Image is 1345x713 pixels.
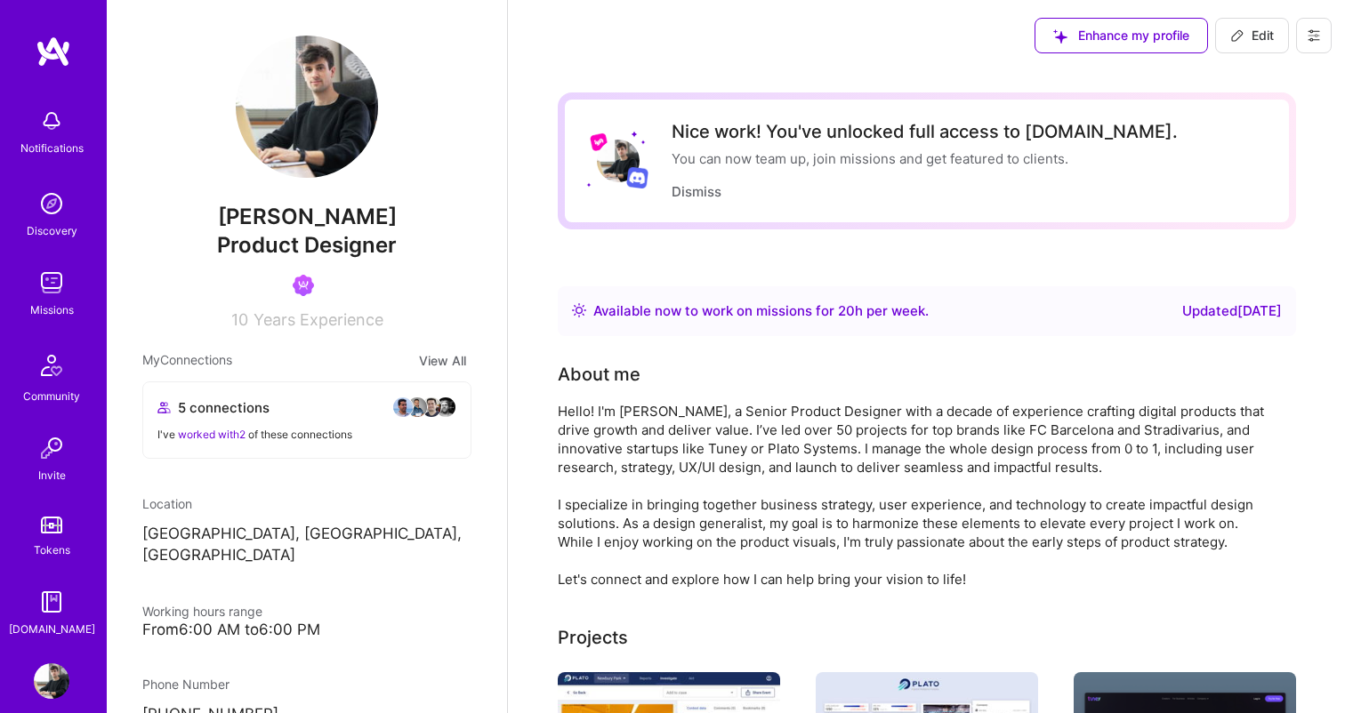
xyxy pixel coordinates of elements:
[142,494,471,513] div: Location
[558,624,628,651] div: Projects
[36,36,71,68] img: logo
[558,361,640,388] div: About me
[142,677,230,692] span: Phone Number
[838,302,855,319] span: 20
[231,310,248,329] span: 10
[1035,18,1208,53] button: Enhance my profile
[1053,29,1067,44] i: icon SuggestedTeams
[392,397,414,418] img: avatar
[142,381,471,459] button: 5 connectionsavataravataravataravatarI've worked with2 of these connections
[407,397,428,418] img: avatar
[672,182,721,201] button: Dismiss
[34,584,69,620] img: guide book
[20,139,84,157] div: Notifications
[34,430,69,466] img: Invite
[672,121,1178,142] div: Nice work! You've unlocked full access to [DOMAIN_NAME].
[142,621,471,639] div: From 6:00 AM to 6:00 PM
[178,428,246,441] span: worked with 2
[414,350,471,371] button: View All
[254,310,383,329] span: Years Experience
[157,425,456,444] div: I've of these connections
[34,541,70,559] div: Tokens
[572,303,586,317] img: Availability
[217,232,397,258] span: Product Designer
[236,36,378,178] img: User Avatar
[157,401,171,414] i: icon Collaborator
[30,344,73,387] img: Community
[593,300,929,322] div: Available now to work on missions for h per week .
[435,397,456,418] img: avatar
[672,149,1178,168] div: You can now team up, join missions and get featured to clients.
[1053,27,1189,44] span: Enhance my profile
[142,604,262,619] span: Working hours range
[34,663,69,699] img: User Avatar
[38,466,66,485] div: Invite
[142,350,232,371] span: My Connections
[34,265,69,300] img: teamwork
[142,204,471,230] span: [PERSON_NAME]
[626,166,648,188] img: Discord logo
[23,387,80,405] div: Community
[421,397,442,418] img: avatar
[29,663,74,699] a: User Avatar
[41,517,62,533] img: tokens
[293,275,314,296] img: Been on Mission
[1230,27,1274,44] span: Edit
[558,402,1269,589] div: Hello! I'm [PERSON_NAME], a Senior Product Designer with a decade of experience crafting digital ...
[34,103,69,139] img: bell
[9,620,95,638] div: [DOMAIN_NAME]
[1182,300,1282,322] div: Updated [DATE]
[27,221,77,240] div: Discovery
[34,186,69,221] img: discovery
[1215,18,1289,53] button: Edit
[30,300,74,319] div: Missions
[597,140,640,182] img: User Avatar
[142,524,471,566] p: [GEOGRAPHIC_DATA], [GEOGRAPHIC_DATA], [GEOGRAPHIC_DATA]
[178,398,270,417] span: 5 connections
[590,132,608,151] img: Lyft logo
